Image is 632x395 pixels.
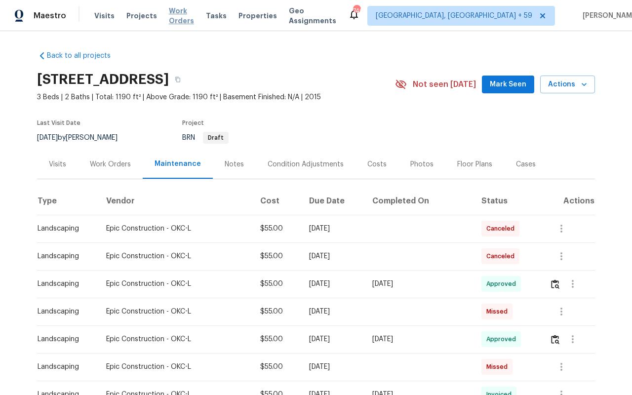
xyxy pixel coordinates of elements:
[260,362,294,372] div: $55.00
[364,187,473,215] th: Completed On
[309,334,356,344] div: [DATE]
[551,335,559,344] img: Review Icon
[106,334,244,344] div: Epic Construction - OKC-L
[309,307,356,316] div: [DATE]
[309,362,356,372] div: [DATE]
[260,251,294,261] div: $55.00
[550,272,561,296] button: Review Icon
[486,279,520,289] span: Approved
[37,132,129,144] div: by [PERSON_NAME]
[353,6,360,16] div: 740
[106,307,244,316] div: Epic Construction - OKC-L
[238,11,277,21] span: Properties
[260,307,294,316] div: $55.00
[260,224,294,234] div: $55.00
[38,251,90,261] div: Landscaping
[551,279,559,289] img: Review Icon
[376,11,532,21] span: [GEOGRAPHIC_DATA], [GEOGRAPHIC_DATA] + 59
[309,279,356,289] div: [DATE]
[225,159,244,169] div: Notes
[37,134,58,141] span: [DATE]
[309,224,356,234] div: [DATE]
[169,6,194,26] span: Work Orders
[98,187,252,215] th: Vendor
[206,12,227,19] span: Tasks
[482,76,534,94] button: Mark Seen
[204,135,228,141] span: Draft
[126,11,157,21] span: Projects
[542,187,595,215] th: Actions
[252,187,302,215] th: Cost
[38,279,90,289] div: Landscaping
[413,79,476,89] span: Not seen [DATE]
[550,327,561,351] button: Review Icon
[37,187,98,215] th: Type
[169,71,187,88] button: Copy Address
[37,51,132,61] a: Back to all projects
[260,279,294,289] div: $55.00
[268,159,344,169] div: Condition Adjustments
[106,362,244,372] div: Epic Construction - OKC-L
[457,159,492,169] div: Floor Plans
[372,279,465,289] div: [DATE]
[106,279,244,289] div: Epic Construction - OKC-L
[38,362,90,372] div: Landscaping
[516,159,536,169] div: Cases
[37,92,395,102] span: 3 Beds | 2 Baths | Total: 1190 ft² | Above Grade: 1190 ft² | Basement Finished: N/A | 2015
[474,187,542,215] th: Status
[38,224,90,234] div: Landscaping
[37,120,80,126] span: Last Visit Date
[548,79,587,91] span: Actions
[372,334,465,344] div: [DATE]
[367,159,387,169] div: Costs
[540,76,595,94] button: Actions
[410,159,434,169] div: Photos
[90,159,131,169] div: Work Orders
[490,79,526,91] span: Mark Seen
[182,120,204,126] span: Project
[486,224,518,234] span: Canceled
[486,334,520,344] span: Approved
[155,159,201,169] div: Maintenance
[94,11,115,21] span: Visits
[260,334,294,344] div: $55.00
[486,362,512,372] span: Missed
[106,224,244,234] div: Epic Construction - OKC-L
[182,134,229,141] span: BRN
[49,159,66,169] div: Visits
[37,75,169,84] h2: [STREET_ADDRESS]
[486,307,512,316] span: Missed
[38,334,90,344] div: Landscaping
[309,251,356,261] div: [DATE]
[106,251,244,261] div: Epic Construction - OKC-L
[34,11,66,21] span: Maestro
[289,6,336,26] span: Geo Assignments
[301,187,364,215] th: Due Date
[38,307,90,316] div: Landscaping
[486,251,518,261] span: Canceled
